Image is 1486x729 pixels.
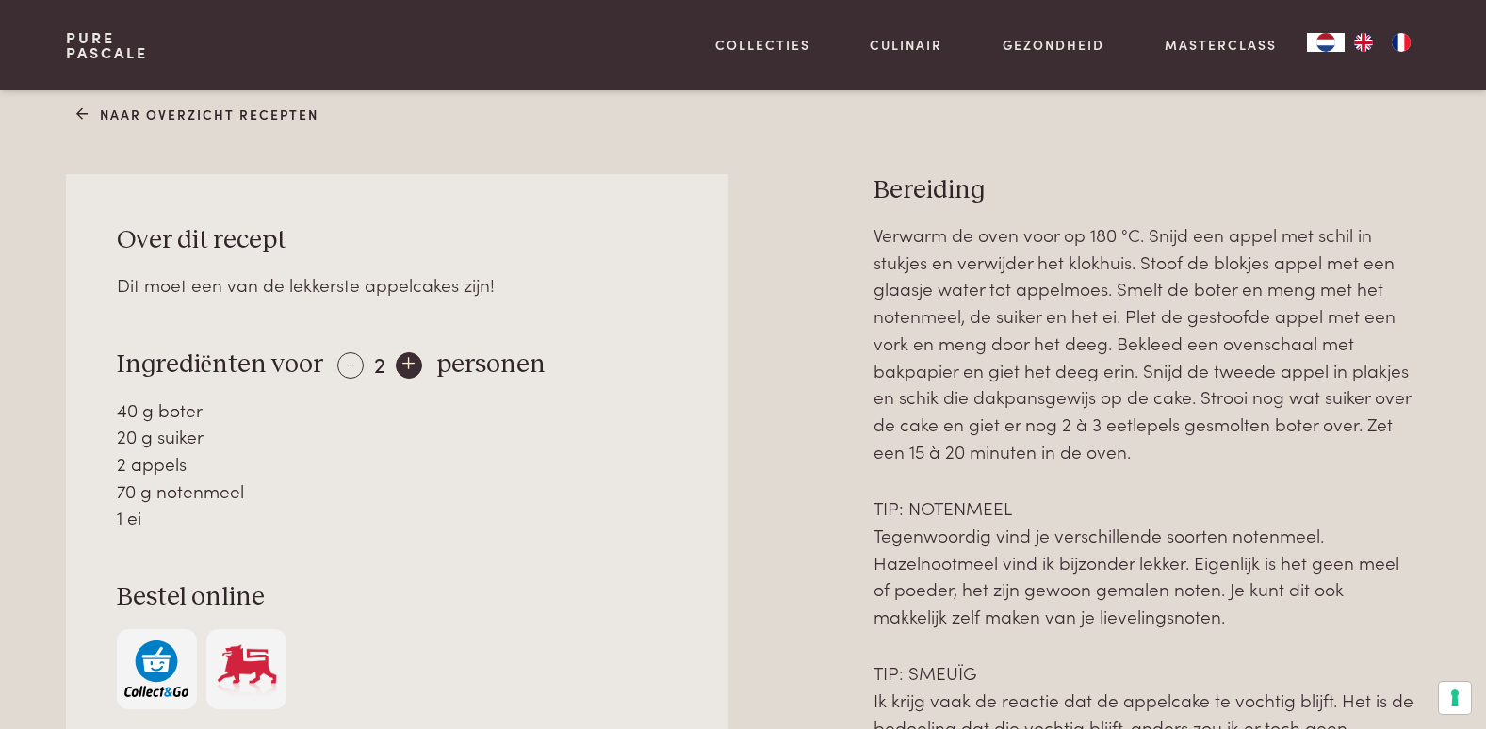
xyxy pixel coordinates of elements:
div: - [337,352,364,379]
ul: Language list [1345,33,1420,52]
a: FR [1382,33,1420,52]
div: 70 g notenmeel [117,478,678,505]
div: 1 ei [117,504,678,531]
h3: Over dit recept [117,224,678,257]
a: Gezondheid [1003,35,1104,55]
div: Language [1307,33,1345,52]
h3: Bereiding [874,174,1420,207]
div: + [396,352,422,379]
span: 2 [374,348,385,379]
a: Naar overzicht recepten [76,105,318,124]
span: Ingrediënten voor [117,351,323,378]
a: Masterclass [1165,35,1277,55]
button: Uw voorkeuren voor toestemming voor trackingtechnologieën [1439,682,1471,714]
a: EN [1345,33,1382,52]
a: Collecties [715,35,810,55]
a: NL [1307,33,1345,52]
div: 40 g boter [117,397,678,424]
p: Verwarm de oven voor op 180 °C. Snijd een appel met schil in stukjes en verwijder het klokhuis. S... [874,221,1420,464]
aside: Language selected: Nederlands [1307,33,1420,52]
a: Culinair [870,35,942,55]
h3: Bestel online [117,581,678,614]
div: 20 g suiker [117,423,678,450]
a: PurePascale [66,30,148,60]
span: personen [436,351,546,378]
div: 2 appels [117,450,678,478]
img: Delhaize [215,640,279,698]
div: Dit moet een van de lekkerste appelcakes zijn! [117,271,678,299]
img: c308188babc36a3a401bcb5cb7e020f4d5ab42f7cacd8327e500463a43eeb86c.svg [124,640,188,698]
p: TIP: NOTENMEEL Tegenwoordig vind je verschillende soorten notenmeel. Hazelnootmeel vind ik bijzon... [874,494,1420,629]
